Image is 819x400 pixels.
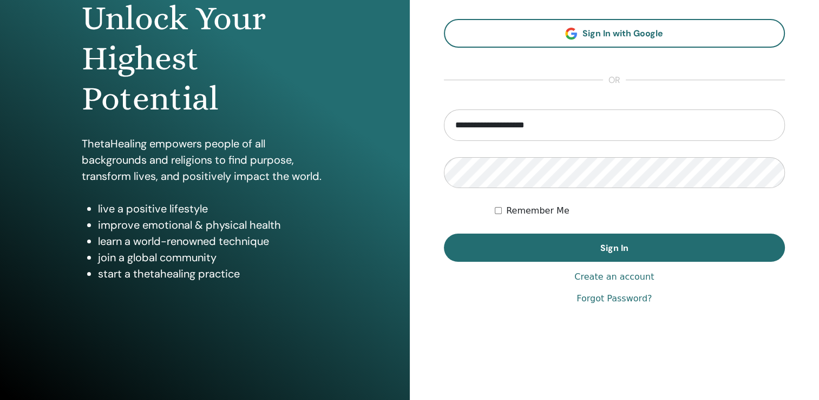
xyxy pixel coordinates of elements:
[576,292,652,305] a: Forgot Password?
[600,242,628,254] span: Sign In
[603,74,626,87] span: or
[495,204,785,217] div: Keep me authenticated indefinitely or until I manually logout
[98,266,327,282] li: start a thetahealing practice
[98,233,327,249] li: learn a world-renowned technique
[444,19,785,48] a: Sign In with Google
[582,28,663,39] span: Sign In with Google
[444,234,785,262] button: Sign In
[98,201,327,217] li: live a positive lifestyle
[98,217,327,233] li: improve emotional & physical health
[98,249,327,266] li: join a global community
[506,204,569,217] label: Remember Me
[574,270,654,283] a: Create an account
[82,136,327,184] p: ThetaHealing empowers people of all backgrounds and religions to find purpose, transform lives, a...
